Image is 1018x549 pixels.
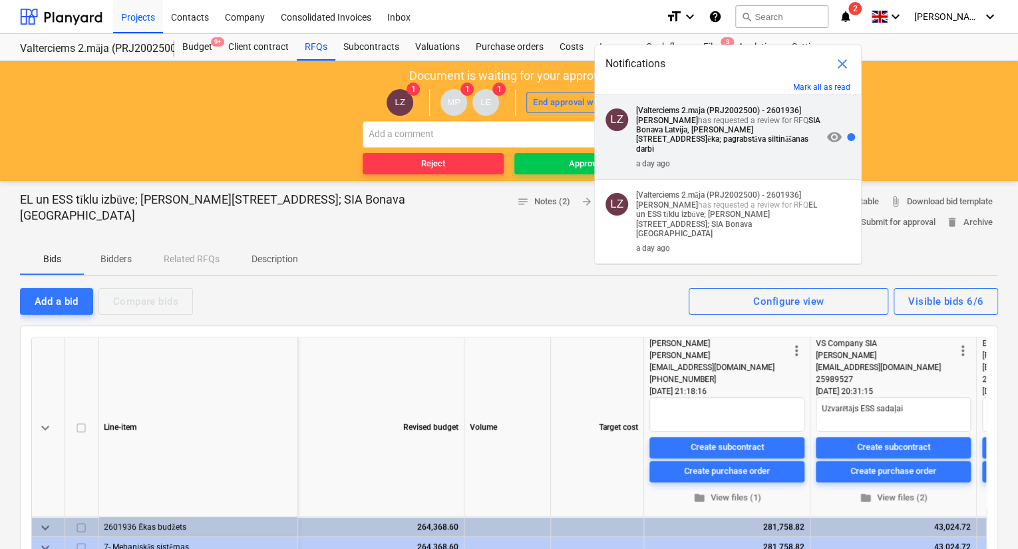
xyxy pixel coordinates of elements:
span: LZ [610,198,623,210]
span: notes [517,196,529,208]
strong: [PERSON_NAME] [636,116,698,125]
span: more_vert [788,343,804,359]
span: 2 [848,2,862,15]
div: RFQs [297,34,335,61]
button: Approve [514,153,655,174]
div: [PERSON_NAME] [649,337,788,349]
div: Create subcontract [691,441,764,456]
button: Create subcontract [649,437,804,458]
div: Lauris Zaharāns [605,108,628,131]
span: more_vert [955,343,971,359]
div: Create purchase order [850,464,936,480]
div: Mārtiņš Pogulis [440,89,467,116]
a: Purchase orders [468,34,552,61]
div: Lauris Zaharāns [605,193,628,216]
div: 25989527 [816,373,955,385]
span: [EMAIL_ADDRESS][DOMAIN_NAME] [649,363,774,372]
p: Description [252,252,298,266]
span: Archive [946,215,993,230]
span: 1 [492,83,506,96]
div: Budget [174,34,220,61]
p: has requested a review for RFQ [636,190,822,238]
button: Submit for approval [838,212,941,233]
span: Submit for approval [844,215,935,230]
p: has requested a review for RFQ [636,106,822,154]
div: Revised budget [298,337,464,517]
span: 1 [460,83,474,96]
div: End approval workflow [533,95,625,110]
div: 2601936 Ēkas budžets [104,517,292,536]
div: Valuations [407,34,468,61]
button: View files (1) [649,488,804,508]
span: keyboard_arrow_down [37,520,53,536]
button: Create subcontract [816,437,971,458]
p: Bids [36,252,68,266]
i: keyboard_arrow_down [888,9,904,25]
div: 264,368.60 [303,517,458,537]
a: Download bid template [884,192,998,212]
span: MP [447,97,460,107]
strong: EL un ESS tīklu izbūve; [PERSON_NAME][STREET_ADDRESS]; SIA Bonava [GEOGRAPHIC_DATA] [636,200,817,238]
div: 281,758.82 [649,517,804,537]
button: Search [735,5,828,28]
iframe: Chat Widget [951,485,1018,549]
button: Reject [363,153,504,174]
button: Create next round [576,192,671,212]
button: View files (2) [816,488,971,508]
a: Costs [552,34,592,61]
textarea: Uzvarētājs ESS sadaļai [816,397,971,432]
div: Configure view [753,293,824,310]
i: keyboard_arrow_down [982,9,998,25]
span: delete [946,216,958,228]
div: Target cost [551,337,644,517]
a: Subcontracts [335,34,407,61]
div: Visible bids 6/6 [908,293,983,310]
button: Notes (2) [512,192,576,212]
button: Create purchase order [649,461,804,482]
button: Mark all as read [793,83,850,92]
span: Notifications [605,56,665,72]
span: folder [860,492,872,504]
a: Budget9+ [174,34,220,61]
button: Archive [941,212,998,233]
strong: [Valterciems 2.māja (PRJ2002500) - 2601936] [636,190,800,200]
a: Income [592,34,638,61]
span: keyboard_arrow_down [37,420,53,436]
span: View files (2) [821,490,965,506]
span: 9+ [211,37,224,47]
div: Volume [464,337,551,517]
div: Approve [569,156,601,172]
div: 43,024.72 [816,517,971,537]
button: Add a bid [20,288,93,315]
span: [PERSON_NAME] [914,11,981,22]
span: [EMAIL_ADDRESS][DOMAIN_NAME] [816,363,941,372]
span: visibility [826,129,842,145]
div: [PERSON_NAME] [816,349,955,361]
span: attach_file [890,196,902,208]
strong: [PERSON_NAME] [636,200,698,210]
span: LZ [610,113,623,126]
span: Notes (2) [517,194,570,210]
p: EL un ESS tīklu izbūve; [PERSON_NAME][STREET_ADDRESS]; SIA Bonava [GEOGRAPHIC_DATA] [20,192,448,224]
span: folder [693,492,705,504]
div: Add a bid [35,293,79,310]
div: Line-item [98,337,298,517]
div: [PHONE_NUMBER] [649,373,788,385]
div: Create purchase order [684,464,770,480]
div: [DATE] 20:31:15 [816,385,971,397]
strong: [Valterciems 2.māja (PRJ2002500) - 2601936] [636,106,800,115]
a: Client contract [220,34,297,61]
div: a day ago [636,244,670,253]
div: Lauris Zaharāns [387,89,413,116]
div: [PERSON_NAME] [649,349,788,361]
span: close [834,56,850,72]
strong: SIA Bonava Latvija, [PERSON_NAME][STREET_ADDRESS]ēka; pagrabstāva siltināšanas darbi [636,116,820,154]
div: Create subcontract [857,441,930,456]
p: Document is waiting for your approval [409,68,609,84]
div: Valterciems 2.māja (PRJ2002500) - 2601936 [20,42,158,56]
span: arrow_forward [581,196,593,208]
button: Visible bids 6/6 [894,288,998,315]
